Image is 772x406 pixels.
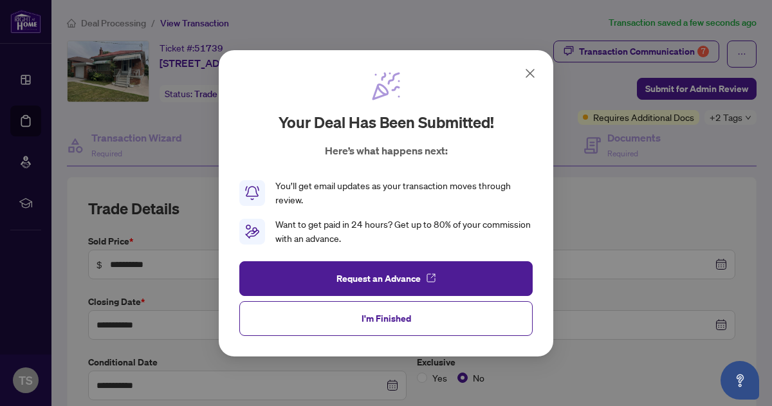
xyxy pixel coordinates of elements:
h2: Your deal has been submitted! [279,112,494,133]
button: Open asap [721,361,759,400]
span: I'm Finished [362,308,411,328]
button: Request an Advance [239,261,533,295]
button: I'm Finished [239,300,533,335]
div: You’ll get email updates as your transaction moves through review. [275,179,533,207]
span: Request an Advance [336,268,421,288]
div: Want to get paid in 24 hours? Get up to 80% of your commission with an advance. [275,217,533,246]
p: Here’s what happens next: [325,143,448,158]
